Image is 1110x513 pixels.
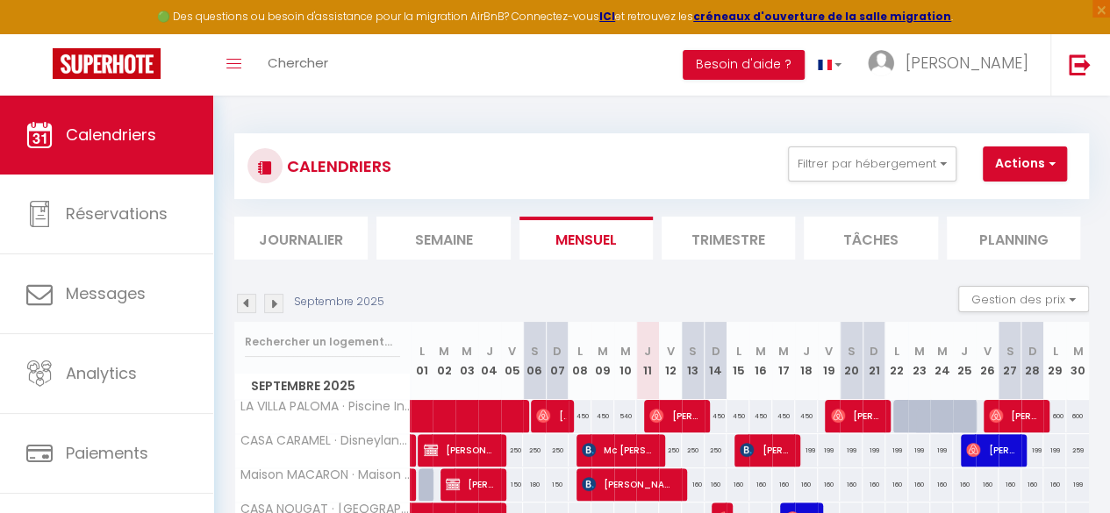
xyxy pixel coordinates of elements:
[1043,322,1066,400] th: 29
[749,468,772,501] div: 160
[649,399,700,432] span: [PERSON_NAME]
[238,400,413,413] span: LA VILLA PALOMA · Piscine Intérieure, 15' Disneyland
[683,50,805,80] button: Besoin d'aide ?
[1066,400,1089,432] div: 600
[740,433,791,467] span: [PERSON_NAME]
[989,399,1040,432] span: [PERSON_NAME]
[66,203,168,224] span: Réservations
[976,468,999,501] div: 160
[235,374,410,399] span: Septembre 2025
[439,343,449,360] abbr: M
[1072,343,1083,360] abbr: M
[1021,322,1044,400] th: 28
[1043,400,1066,432] div: 600
[1021,468,1044,501] div: 160
[868,50,894,76] img: ...
[582,433,655,467] span: Mc [PERSON_NAME]
[914,343,925,360] abbr: M
[788,146,956,182] button: Filtrer par hébergement
[636,322,659,400] th: 11
[486,343,493,360] abbr: J
[894,343,899,360] abbr: L
[818,322,841,400] th: 19
[727,400,749,432] div: 450
[863,434,885,467] div: 199
[1066,468,1089,501] div: 199
[411,322,433,400] th: 01
[569,322,591,400] th: 08
[756,343,766,360] abbr: M
[598,343,608,360] abbr: M
[546,468,569,501] div: 150
[947,217,1080,260] li: Planning
[245,326,400,358] input: Rechercher un logement...
[855,34,1050,96] a: ... [PERSON_NAME]
[501,468,524,501] div: 150
[1028,343,1036,360] abbr: D
[424,433,497,467] span: [PERSON_NAME]
[599,9,615,24] a: ICI
[885,434,908,467] div: 199
[795,468,818,501] div: 160
[662,217,795,260] li: Trimestre
[433,322,455,400] th: 02
[546,322,569,400] th: 07
[501,434,524,467] div: 250
[546,434,569,467] div: 250
[778,343,789,360] abbr: M
[66,362,137,384] span: Analytics
[804,217,937,260] li: Tâches
[885,322,908,400] th: 22
[478,322,501,400] th: 04
[501,322,524,400] th: 05
[870,343,878,360] abbr: D
[462,343,472,360] abbr: M
[795,434,818,467] div: 199
[376,217,510,260] li: Semaine
[682,322,705,400] th: 13
[795,400,818,432] div: 450
[682,468,705,501] div: 160
[531,343,539,360] abbr: S
[840,468,863,501] div: 160
[283,146,391,186] h3: CALENDRIERS
[958,286,1089,312] button: Gestion des prix
[553,343,562,360] abbr: D
[705,434,727,467] div: 250
[772,468,795,501] div: 160
[238,434,413,447] span: CASA CARAMEL · Disneyland [GEOGRAPHIC_DATA] - [GEOGRAPHIC_DATA] pour famille-Casa Caramel
[66,282,146,304] span: Messages
[999,468,1021,501] div: 160
[727,322,749,400] th: 15
[523,322,546,400] th: 06
[666,343,674,360] abbr: V
[908,468,931,501] div: 160
[1043,434,1066,467] div: 199
[885,468,908,501] div: 160
[1043,468,1066,501] div: 160
[831,399,882,432] span: [PERSON_NAME]
[908,322,931,400] th: 23
[268,53,328,72] span: Chercher
[705,322,727,400] th: 14
[523,434,546,467] div: 250
[614,322,637,400] th: 10
[795,322,818,400] th: 18
[1052,343,1057,360] abbr: L
[689,343,697,360] abbr: S
[419,343,424,360] abbr: L
[14,7,67,60] button: Ouvrir le widget de chat LiveChat
[1069,53,1091,75] img: logout
[508,343,516,360] abbr: V
[818,468,841,501] div: 160
[749,322,772,400] th: 16
[840,322,863,400] th: 20
[848,343,856,360] abbr: S
[727,468,749,501] div: 160
[591,322,614,400] th: 09
[693,9,951,24] strong: créneaux d'ouverture de la salle migration
[983,343,991,360] abbr: V
[966,433,1017,467] span: [PERSON_NAME]
[863,468,885,501] div: 160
